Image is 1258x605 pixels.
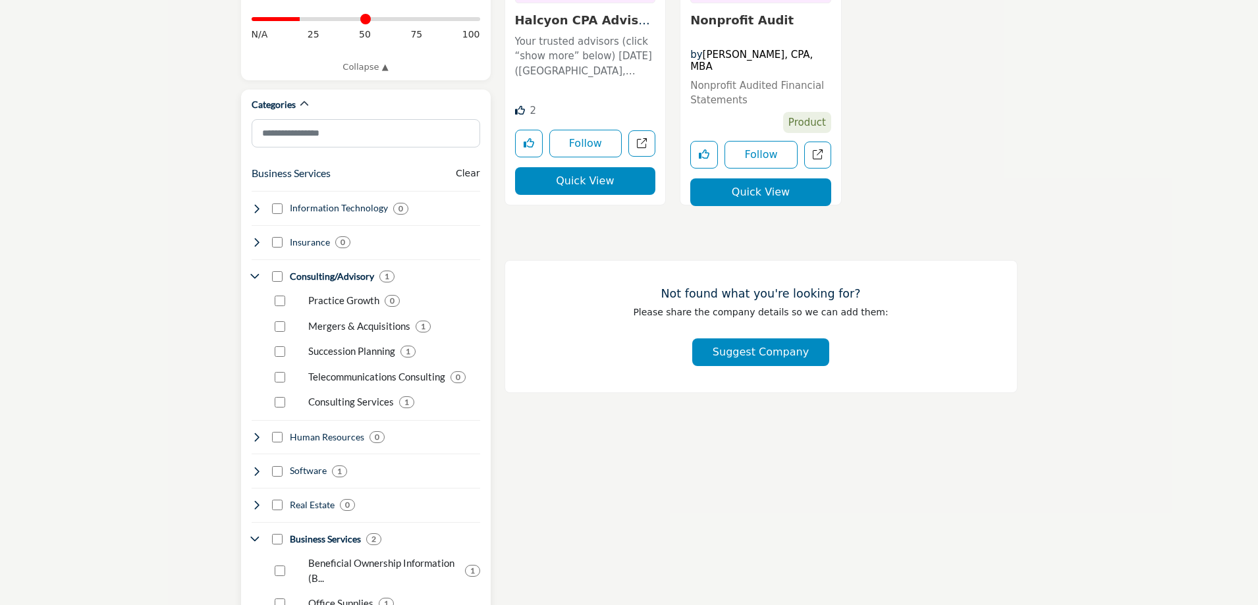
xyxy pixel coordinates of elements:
[345,500,350,510] b: 0
[275,321,285,332] input: Select Mergers & Acquisitions checkbox
[515,167,656,195] button: Quick View
[308,28,319,41] span: 25
[690,78,831,108] a: Nonprofit Audited Financial Statements
[272,432,283,442] input: Select Human Resources checkbox
[290,431,364,444] h4: Human Resources: Payroll, benefits, HR consulting, talent acquisition, training
[406,347,410,356] b: 1
[290,464,327,477] h4: Software: Accounting sotware, tax software, workflow, etc.
[470,566,475,575] b: 1
[416,321,431,332] div: 1 Results For Mergers & Acquisitions
[515,105,525,115] i: Likes
[308,344,395,359] p: Succession Planning: Ownership transition, firm valuation, mergers
[290,270,374,283] h4: Consulting/Advisory: Business consulting, mergers & acquisitions, growth strategies
[530,105,536,117] span: 2
[275,296,285,306] input: Select Practice Growth checkbox
[371,535,376,544] b: 2
[783,112,831,134] span: Product
[252,28,268,41] span: N/A
[272,466,283,477] input: Select Software checkbox
[337,467,342,476] b: 1
[804,142,831,169] a: Redirect to product URL
[275,566,285,576] input: Select Beneficial Ownership Information (BOI) Filing checkbox
[451,371,466,383] div: 0 Results For Telecommunications Consulting
[308,394,394,409] p: Consulting Services: CFO advisory, profitability consulting
[515,34,656,79] p: Your trusted advisors (click “show more” below) [DATE] ([GEOGRAPHIC_DATA], [US_STATE]): Over the ...
[272,534,283,544] input: Select Business Services checkbox
[340,499,355,511] div: 0 Results For Real Estate
[252,119,480,147] input: Search Category
[308,293,379,308] p: Practice Growth: Marketing, mergers & acquisitions, recruiting
[532,287,991,301] h3: Not found what you're looking for?
[275,372,285,382] input: Select Telecommunications Consulting checkbox
[272,203,283,214] input: Select Information Technology checkbox
[290,201,388,215] h4: Information Technology: Software, cloud services, data management, analytics, automation
[456,167,480,180] buton: Clear
[690,49,831,72] h4: by
[400,346,416,357] div: 1 Results For Succession Planning
[390,296,395,305] b: 0
[410,28,422,41] span: 75
[515,130,543,157] button: Like listing
[272,271,283,282] input: Select Consulting/Advisory checkbox
[515,13,656,28] h3: Halcyon CPA Advisors P.C.
[332,465,347,477] div: 1 Results For Software
[421,322,425,331] b: 1
[275,397,285,408] input: Select Consulting Services checkbox
[252,165,331,181] button: Business Services
[515,31,656,79] a: Your trusted advisors (click “show more” below) [DATE] ([GEOGRAPHIC_DATA], [US_STATE]): Over the ...
[690,141,718,169] button: Like product
[385,295,400,307] div: 0 Results For Practice Growth
[462,28,480,41] span: 100
[690,13,794,27] a: Open for more info
[690,178,831,206] button: Quick View
[369,431,385,443] div: 0 Results For Human Resources
[628,130,655,157] a: Open halcyon-cpa-advisors-pc in new tab
[379,271,395,282] div: 1 Results For Consulting/Advisory
[404,398,409,407] b: 1
[290,236,330,249] h4: Insurance: Professional liability, healthcare, life insurance, risk management
[275,346,285,357] input: Select Succession Planning checkbox
[713,346,809,358] span: Suggest Company
[393,203,408,215] div: 0 Results For Information Technology
[290,498,335,512] h4: Real Estate: Commercial real estate, office space, property management, home loans
[690,49,813,72] a: [PERSON_NAME], CPA, MBA
[465,565,480,577] div: 1 Results For Beneficial Ownership Information (BOI) Filing
[252,98,296,111] h2: Categories
[341,238,345,247] b: 0
[399,396,414,408] div: 1 Results For Consulting Services
[308,319,410,334] p: Mergers & Acquisitions: Mergers & Acquisitions
[308,556,460,585] p: Beneficial Ownership Information (BOI) Filing: BOI filing services, software
[359,28,371,41] span: 50
[366,533,381,545] div: 2 Results For Business Services
[375,433,379,442] b: 0
[290,533,361,546] h4: Business Services: Office supplies, software, tech support, communications, travel
[272,237,283,248] input: Select Insurance checkbox
[690,13,831,28] h3: Nonprofit Audit
[335,236,350,248] div: 0 Results For Insurance
[252,61,480,74] a: Collapse ▲
[633,307,888,317] span: Please share the company details so we can add them:
[549,130,622,157] button: Follow
[725,141,798,169] button: Follow
[385,272,389,281] b: 1
[515,13,653,41] a: Halcyon CPA Advisors...
[398,204,403,213] b: 0
[456,373,460,382] b: 0
[308,369,445,384] p: Telecommunications Consulting: Voice, 5G, networking
[272,500,283,510] input: Select Real Estate checkbox
[692,338,829,366] button: Suggest Company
